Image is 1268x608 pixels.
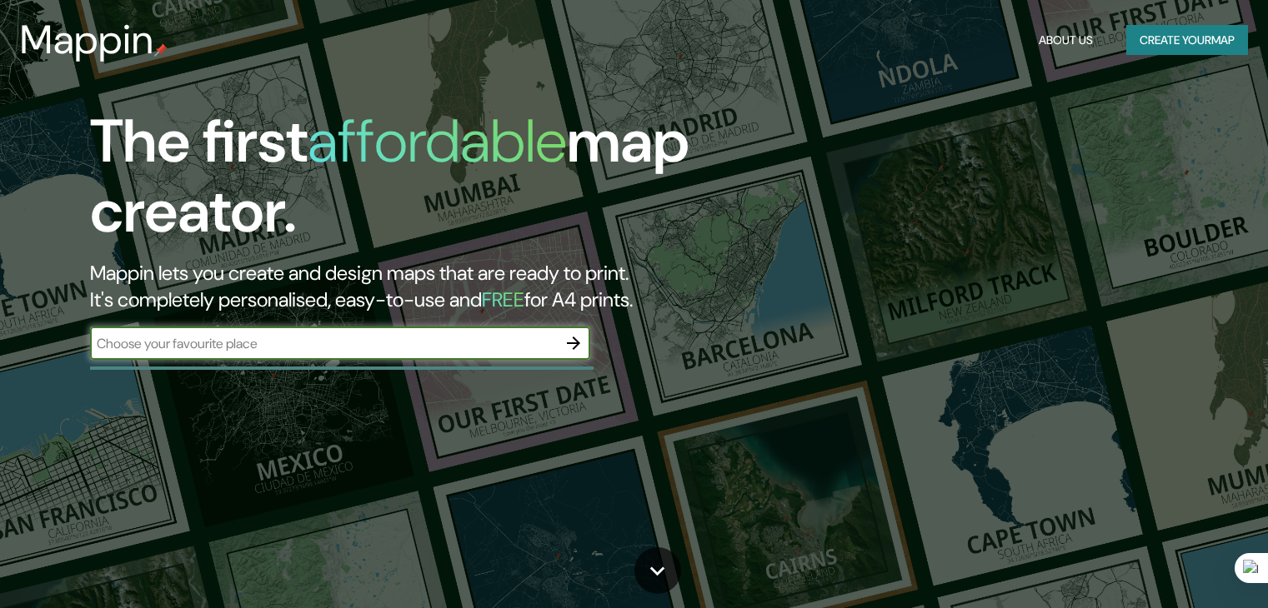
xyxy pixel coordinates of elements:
[1126,25,1248,56] button: Create yourmap
[1032,25,1100,56] button: About Us
[90,260,724,313] h2: Mappin lets you create and design maps that are ready to print. It's completely personalised, eas...
[20,17,154,63] h3: Mappin
[90,107,724,260] h1: The first map creator.
[482,287,524,312] h5: FREE
[154,43,168,57] img: mappin-pin
[308,102,567,180] h1: affordable
[90,334,557,353] input: Choose your favourite place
